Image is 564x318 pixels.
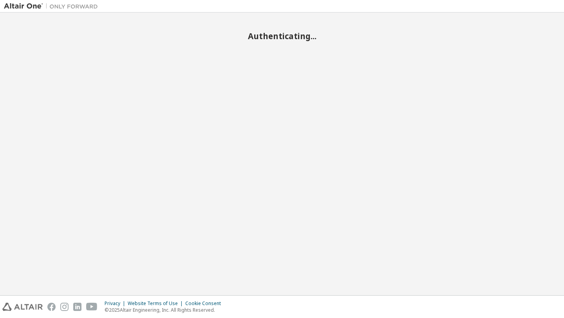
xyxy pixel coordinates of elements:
img: youtube.svg [86,303,98,311]
div: Privacy [105,300,128,307]
div: Cookie Consent [185,300,226,307]
img: linkedin.svg [73,303,81,311]
img: instagram.svg [60,303,69,311]
img: Altair One [4,2,102,10]
h2: Authenticating... [4,31,560,41]
img: altair_logo.svg [2,303,43,311]
img: facebook.svg [47,303,56,311]
div: Website Terms of Use [128,300,185,307]
p: © 2025 Altair Engineering, Inc. All Rights Reserved. [105,307,226,313]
